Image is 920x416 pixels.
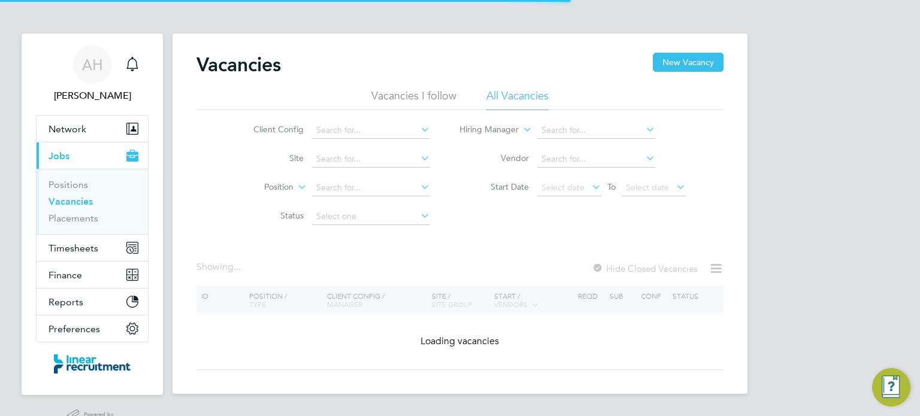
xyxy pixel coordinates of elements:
span: ... [234,261,241,273]
label: Hide Closed Vacancies [592,263,697,274]
div: Jobs [37,169,148,234]
button: Finance [37,262,148,288]
label: Status [235,210,304,221]
button: Jobs [37,142,148,169]
label: Vendor [460,153,529,163]
span: Amy Haynes [36,89,149,103]
input: Search for... [537,122,655,139]
button: Reports [37,289,148,315]
label: Position [225,181,293,193]
label: Site [235,153,304,163]
label: Hiring Manager [450,124,519,136]
span: Reports [49,296,83,308]
h2: Vacancies [196,53,281,77]
span: Finance [49,269,82,281]
a: Positions [49,179,88,190]
span: AH [82,57,103,72]
a: Vacancies [49,196,93,207]
input: Search for... [312,180,430,196]
button: Timesheets [37,235,148,261]
span: Select date [541,182,585,193]
button: Engage Resource Center [872,368,910,406]
span: Timesheets [49,242,98,254]
button: Preferences [37,315,148,342]
img: linearrecruitment-logo-retina.png [54,354,131,374]
input: Select one [312,208,430,225]
nav: Main navigation [22,34,163,395]
li: All Vacancies [486,89,549,110]
div: Showing [196,261,243,274]
button: Network [37,116,148,142]
span: Jobs [49,150,69,162]
a: Go to home page [36,354,149,374]
li: Vacancies I follow [371,89,456,110]
a: AH[PERSON_NAME] [36,45,149,103]
label: Client Config [235,124,304,135]
span: To [604,179,619,195]
label: Start Date [460,181,529,192]
span: Select date [626,182,669,193]
input: Search for... [312,122,430,139]
span: Preferences [49,323,100,335]
input: Search for... [312,151,430,168]
button: New Vacancy [653,53,724,72]
input: Search for... [537,151,655,168]
span: Network [49,123,86,135]
a: Placements [49,212,98,224]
